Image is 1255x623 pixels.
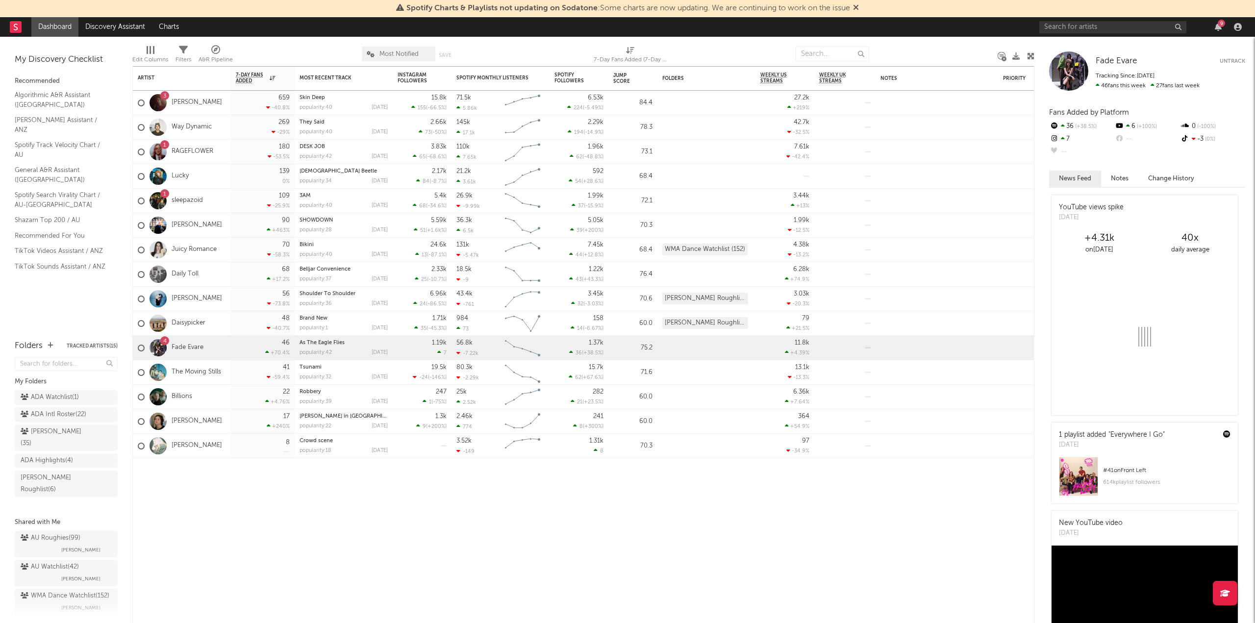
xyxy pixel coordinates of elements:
[372,129,388,135] div: [DATE]
[613,269,653,280] div: 76.4
[1096,83,1146,89] span: 46 fans this week
[300,340,345,346] a: As The Eagle Flies
[372,178,388,184] div: [DATE]
[456,242,469,248] div: 131k
[172,148,213,156] a: RAGEFLOWER
[662,293,748,304] div: [PERSON_NAME] Roughlist (6)
[1059,213,1124,223] div: [DATE]
[300,120,388,125] div: They Said
[577,228,583,233] span: 39
[199,54,233,66] div: A&R Pipeline
[613,97,653,109] div: 84.4
[1049,133,1114,146] div: 7
[300,144,388,150] div: DESK JOB
[662,244,748,255] div: WMA Dance Watchlist (152)
[1103,476,1230,488] div: 614k playlist followers
[578,203,584,209] span: 37
[413,300,447,307] div: ( )
[282,315,290,322] div: 48
[1074,124,1097,129] span: +38.5 %
[427,105,445,111] span: -66.5 %
[788,251,809,258] div: -13.2 %
[432,130,445,135] span: -50 %
[588,119,603,125] div: 2.29k
[300,169,388,174] div: Lady Beetle
[613,146,653,158] div: 73.1
[418,105,426,111] span: 155
[300,218,388,223] div: SHOWDOWN
[501,91,545,115] svg: Chart title
[300,242,314,248] a: Bikini
[1196,124,1216,129] span: -100 %
[1180,120,1245,133] div: 0
[132,54,168,66] div: Edit Columns
[434,193,447,199] div: 5.4k
[172,368,221,376] a: The Moving Stills
[568,129,603,135] div: ( )
[267,251,290,258] div: -58.3 %
[1101,171,1138,187] button: Notes
[372,203,388,208] div: [DATE]
[411,104,447,111] div: ( )
[584,252,602,258] span: +12.8 %
[613,293,653,305] div: 70.6
[236,72,267,84] span: 7-Day Fans Added
[794,291,809,297] div: 3.03k
[456,144,470,150] div: 110k
[432,168,447,174] div: 2.17k
[15,390,118,405] a: ADA Watchlist(1)
[613,220,653,231] div: 70.3
[456,203,480,209] div: -9.99k
[300,365,322,370] a: Tsunami
[199,42,233,70] div: A&R Pipeline
[760,72,795,84] span: Weekly US Streams
[1096,57,1137,65] span: Fade Evare
[1145,244,1235,256] div: daily average
[585,301,602,307] span: -3.03 %
[819,72,856,84] span: Weekly UK Streams
[67,344,118,349] button: Tracked Artists(15)
[456,129,475,136] div: 17.1k
[300,227,332,233] div: popularity: 28
[172,270,199,278] a: Daily Toll
[570,153,603,160] div: ( )
[1096,56,1137,66] a: Fade Evare
[300,276,331,282] div: popularity: 37
[61,573,100,585] span: [PERSON_NAME]
[172,319,205,327] a: Daisypicker
[1108,431,1165,438] a: "Everywhere I Go"
[300,129,332,135] div: popularity: 40
[501,311,545,336] svg: Chart title
[1059,202,1124,213] div: YouTube views spike
[282,266,290,273] div: 68
[613,171,653,182] div: 68.4
[585,203,602,209] span: -15.9 %
[430,242,447,248] div: 24.6k
[266,104,290,111] div: -40.8 %
[880,75,979,81] div: Notes
[379,51,419,57] span: Most Notified
[1049,171,1101,187] button: News Feed
[1180,133,1245,146] div: -3
[501,189,545,213] svg: Chart title
[300,95,388,100] div: Skin Deep
[419,154,426,160] span: 65
[456,291,473,297] div: 43.4k
[1003,75,1042,81] div: Priority
[431,266,447,273] div: 2.33k
[794,217,809,224] div: 1.99k
[300,438,333,444] a: Crowd scene
[588,193,603,199] div: 1.99k
[585,130,602,135] span: -14.9 %
[282,291,290,297] div: 56
[21,532,80,544] div: AU Roughies ( 99 )
[456,301,474,307] div: -761
[300,267,351,272] a: Belljar Convenience
[431,179,445,184] span: -8.7 %
[427,203,445,209] span: -34.6 %
[21,472,90,496] div: [PERSON_NAME] Roughlist ( 6 )
[406,4,598,12] span: Spotify Charts & Playlists not updating on Sodatone
[613,244,653,256] div: 68.4
[267,276,290,282] div: +17.2 %
[456,315,468,322] div: 984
